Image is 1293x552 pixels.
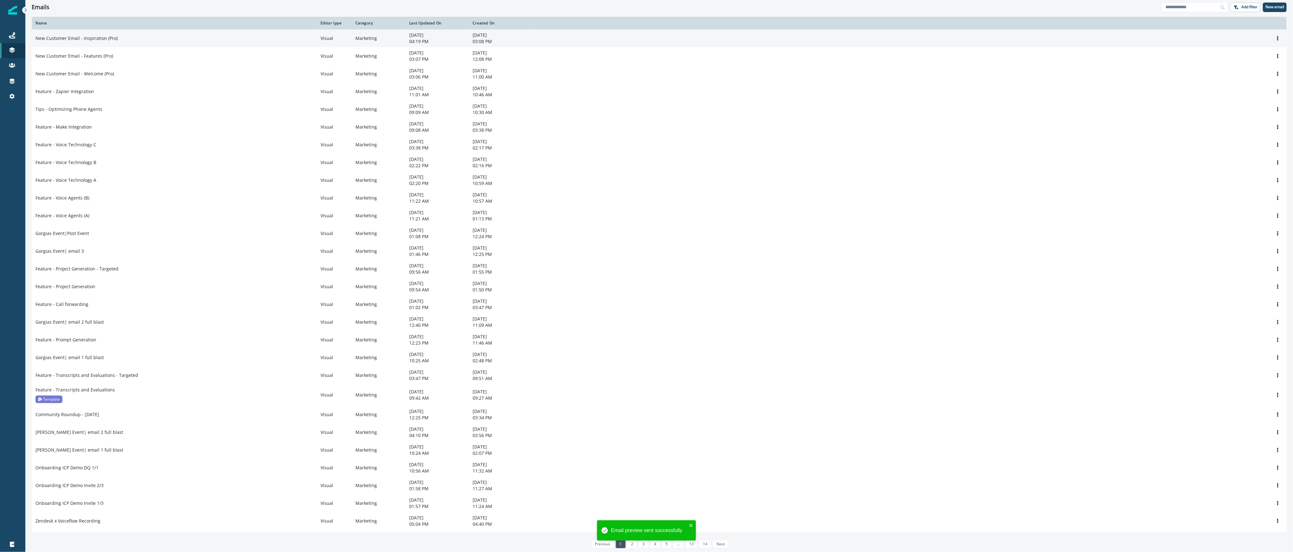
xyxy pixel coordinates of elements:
[352,295,405,313] td: Marketing
[1273,498,1283,508] button: Options
[317,154,352,171] td: Visual
[473,280,528,287] p: [DATE]
[35,35,118,41] p: New Customer Email - Inspiration (Pro)
[32,406,1287,423] a: Community Roundup - [DATE]VisualMarketing[DATE]12:25 PM[DATE]03:34 PMOptions
[32,512,1287,530] a: Zendesk x Voiceflow RecordingVisualMarketing[DATE]05:04 PM[DATE]04:40 PMOptions
[409,298,465,304] p: [DATE]
[611,527,687,534] div: Email preview sent successfully
[352,47,405,65] td: Marketing
[352,530,405,548] td: Marketing
[352,349,405,366] td: Marketing
[8,6,17,15] img: Inflection
[473,358,528,364] p: 02:48 PM
[409,468,465,474] p: 10:56 AM
[352,242,405,260] td: Marketing
[409,358,465,364] p: 10:25 AM
[409,156,465,162] p: [DATE]
[1273,211,1283,220] button: Options
[35,465,99,471] p: Onboarding ICP Demo DQ 1/1
[699,540,711,548] a: Page 14
[35,372,138,378] p: Feature - Transcripts and Evaluations - Targeted
[1273,428,1283,437] button: Options
[473,468,528,474] p: 11:32 AM
[1263,3,1287,12] button: New email
[1273,140,1283,149] button: Options
[409,304,465,311] p: 01:02 PM
[473,227,528,233] p: [DATE]
[409,74,465,80] p: 03:06 PM
[1273,246,1283,256] button: Options
[32,331,1287,349] a: Feature - Prompt GenerationVisualMarketing[DATE]12:23 PM[DATE]11:46 AMOptions
[1273,335,1283,345] button: Options
[473,245,528,251] p: [DATE]
[473,67,528,74] p: [DATE]
[409,426,465,432] p: [DATE]
[409,103,465,109] p: [DATE]
[1265,5,1284,9] p: New email
[352,136,405,154] td: Marketing
[35,213,89,219] p: Feature - Voice Agents (A)
[473,103,528,109] p: [DATE]
[35,337,96,343] p: Feature - Prompt Generation
[352,29,405,47] td: Marketing
[1273,353,1283,362] button: Options
[473,121,528,127] p: [DATE]
[32,225,1287,242] a: Gorgias Event|Post EventVisualMarketing[DATE]01:08 PM[DATE]12:24 PMOptions
[352,441,405,459] td: Marketing
[317,313,352,331] td: Visual
[409,444,465,450] p: [DATE]
[409,85,465,92] p: [DATE]
[352,260,405,278] td: Marketing
[32,100,1287,118] a: Tips - Optimizing Phone AgentsVisualMarketing[DATE]09:09 AM[DATE]10:30 AMOptions
[352,423,405,441] td: Marketing
[35,447,123,453] p: [PERSON_NAME] Event| email 1 full blast
[1273,51,1283,61] button: Options
[317,225,352,242] td: Visual
[32,154,1287,171] a: Feature - Voice Technology BVisualMarketing[DATE]02:22 PM[DATE]02:16 PMOptions
[1273,175,1283,185] button: Options
[35,177,96,183] p: Feature - Voice Technology A
[473,109,528,116] p: 10:30 AM
[473,209,528,216] p: [DATE]
[1273,69,1283,79] button: Options
[317,47,352,65] td: Visual
[317,65,352,83] td: Visual
[473,127,528,133] p: 03:38 PM
[473,479,528,485] p: [DATE]
[32,295,1287,313] a: Feature - Call forwardingVisualMarketing[DATE]01:02 PM[DATE]03:47 PMOptions
[409,245,465,251] p: [DATE]
[473,156,528,162] p: [DATE]
[409,316,465,322] p: [DATE]
[32,423,1287,441] a: [PERSON_NAME] Event| email 2 full blastVisualMarketing[DATE]04:10 PM[DATE]03:56 PMOptions
[473,287,528,293] p: 01:50 PM
[1273,229,1283,238] button: Options
[35,88,94,95] p: Feature - Zapier Integration
[473,395,528,401] p: 09:27 AM
[473,174,528,180] p: [DATE]
[409,280,465,287] p: [DATE]
[32,171,1287,189] a: Feature - Voice Technology AVisualMarketing[DATE]02:20 PM[DATE]10:59 AMOptions
[1273,516,1283,526] button: Options
[409,432,465,439] p: 04:10 PM
[352,384,405,406] td: Marketing
[32,260,1287,278] a: Feature - Project Generation - TargetedVisualMarketing[DATE]09:56 AM[DATE]01:55 PMOptions
[409,138,465,145] p: [DATE]
[409,56,465,62] p: 03:07 PM
[32,441,1287,459] a: [PERSON_NAME] Event| email 1 full blastVisualMarketing[DATE]10:24 AM[DATE]02:07 PMOptions
[473,497,528,503] p: [DATE]
[321,21,348,26] div: Editor type
[32,530,1287,548] a: Join Expert Office HoursVisualMarketing[DATE]12:42 PM[DATE]10:03 PMOptions
[473,180,528,187] p: 10:59 AM
[32,278,1287,295] a: Feature - Project GenerationVisualMarketing[DATE]09:54 AM[DATE]01:50 PMOptions
[35,518,100,524] p: Zendesk x Voiceflow Recording
[35,319,104,325] p: Gorgias Event| email 2 full blast
[352,118,405,136] td: Marketing
[35,411,99,418] p: Community Roundup - [DATE]
[1273,282,1283,291] button: Options
[473,21,528,26] div: Created On
[473,269,528,275] p: 01:55 PM
[317,494,352,512] td: Visual
[409,461,465,468] p: [DATE]
[32,29,1287,47] a: New Customer Email - Inspiration (Pro)VisualMarketing[DATE]04:19 PM[DATE]03:08 PMOptions
[409,450,465,456] p: 10:24 AM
